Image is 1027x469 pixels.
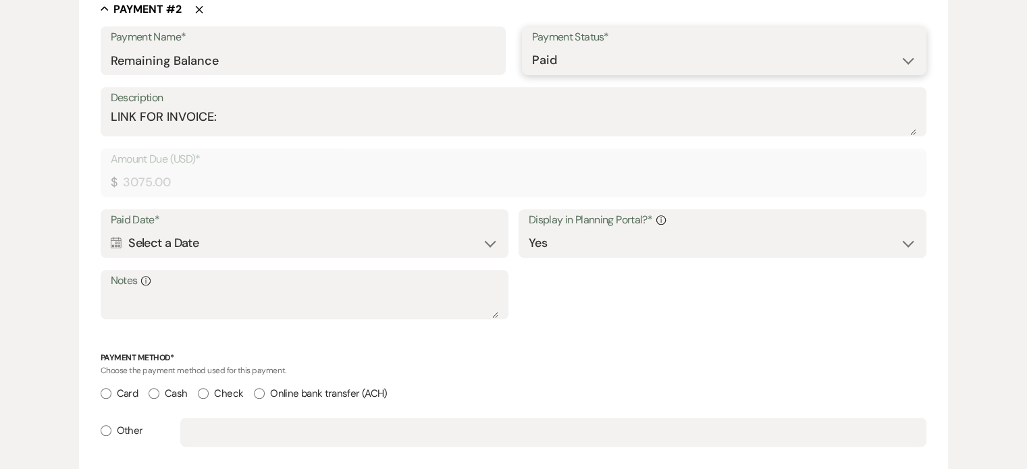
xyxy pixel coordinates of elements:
[198,385,243,403] label: Check
[111,230,499,256] div: Select a Date
[529,211,917,230] label: Display in Planning Portal?*
[111,271,499,291] label: Notes
[532,28,917,47] label: Payment Status*
[101,385,138,403] label: Card
[149,385,187,403] label: Cash
[111,211,499,230] label: Paid Date*
[111,28,496,47] label: Payment Name*
[101,425,111,436] input: Other
[101,2,182,16] button: Payment #2
[111,108,917,135] textarea: LINK FOR INVOICE:
[254,388,265,399] input: Online bank transfer (ACH)
[149,388,159,399] input: Cash
[111,173,117,192] div: $
[101,422,143,440] label: Other
[254,385,387,403] label: Online bank transfer (ACH)
[198,388,209,399] input: Check
[111,88,917,108] label: Description
[113,2,182,17] h5: Payment # 2
[101,365,286,376] span: Choose the payment method used for this payment.
[101,388,111,399] input: Card
[101,352,927,364] p: Payment Method*
[111,150,917,169] label: Amount Due (USD)*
